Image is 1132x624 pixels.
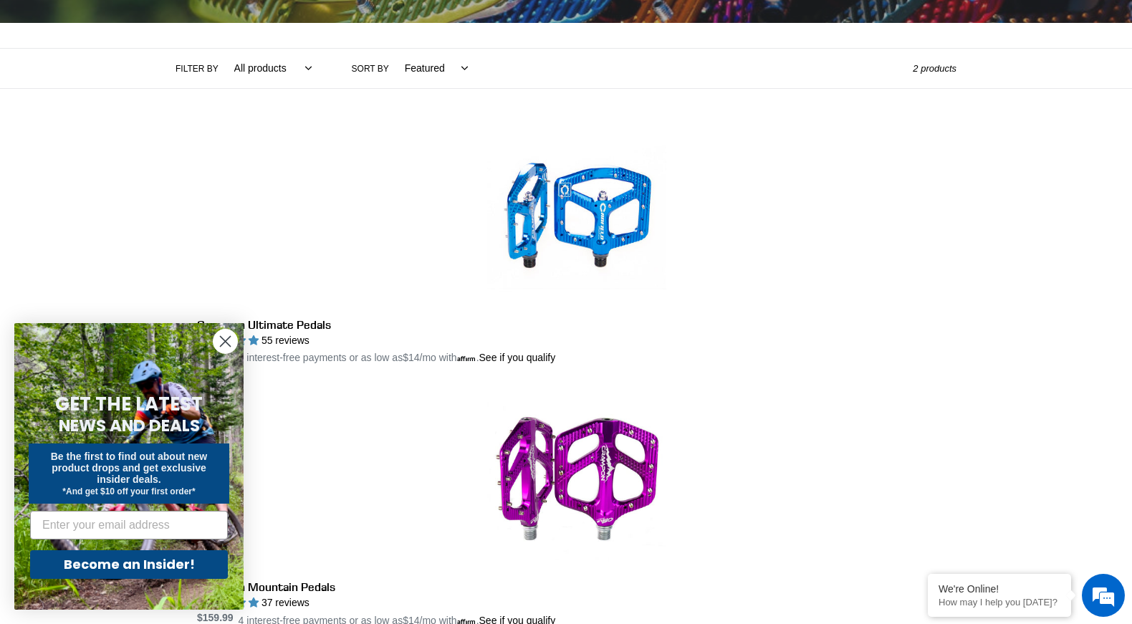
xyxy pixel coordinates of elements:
[30,511,228,539] input: Enter your email address
[59,414,200,437] span: NEWS AND DEALS
[913,63,956,74] span: 2 products
[55,391,203,417] span: GET THE LATEST
[51,451,208,485] span: Be the first to find out about new product drops and get exclusive insider deals.
[939,597,1060,608] p: How may I help you today?
[30,550,228,579] button: Become an Insider!
[352,62,389,75] label: Sort by
[176,62,219,75] label: Filter by
[213,329,238,354] button: Close dialog
[62,486,195,496] span: *And get $10 off your first order*
[939,583,1060,595] div: We're Online!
